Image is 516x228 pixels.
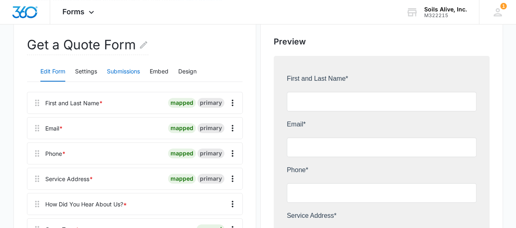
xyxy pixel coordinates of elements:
div: How Did You Hear About Us? [45,200,127,208]
span: Forms [62,7,84,16]
button: Settings [75,62,97,82]
div: account name [424,6,467,13]
button: Overflow Menu [226,96,239,109]
div: First and Last Name [45,99,103,107]
div: primary [197,148,224,158]
button: Overflow Menu [226,147,239,160]
span: 1 [500,3,507,9]
button: Edit Form Name [139,35,148,55]
div: primary [197,123,224,133]
div: primary [197,98,224,108]
button: Overflow Menu [226,197,239,210]
button: Embed [150,62,168,82]
div: mapped [168,98,196,108]
div: account id [424,13,467,18]
div: mapped [168,174,196,184]
button: Overflow Menu [226,172,239,185]
div: Email [45,124,63,133]
div: Service Address [45,175,93,183]
div: notifications count [500,3,507,9]
div: primary [197,174,224,184]
button: Edit Form [40,62,65,82]
div: mapped [168,123,196,133]
button: Submissions [107,62,140,82]
h2: Preview [274,35,489,48]
input: State [101,204,190,224]
div: Phone [45,149,66,158]
h2: Get a Quote Form [27,35,148,55]
button: Design [178,62,197,82]
div: mapped [168,148,196,158]
button: Overflow Menu [226,122,239,135]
